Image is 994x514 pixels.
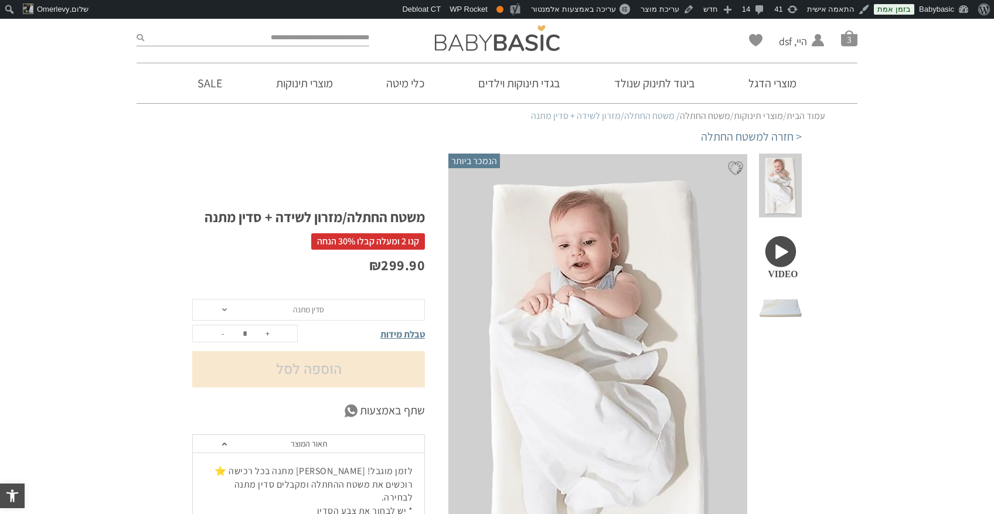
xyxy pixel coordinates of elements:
span: החשבון שלי [779,49,807,63]
a: שתף באמצעות [192,402,425,420]
a: מוצרי תינוקות [258,63,350,103]
a: עמוד הבית [787,110,825,122]
div: תקין [496,6,503,13]
a: משטח החתלה [680,110,730,122]
a: מוצרי הדגל [731,63,814,103]
span: קנו 2 ומעלה קבלו 30% הנחה [311,233,425,250]
span: עריכה באמצעות אלמנטור [531,5,616,13]
a: SALE [180,63,240,103]
nav: Breadcrumb [169,110,825,122]
button: הוספה לסל [192,351,425,387]
button: - [214,325,232,342]
span: שתף באמצעות [360,402,425,420]
span: ₪ [369,256,382,274]
span: הנמכר ביותר [448,154,500,168]
a: סל קניות3 [841,30,857,46]
a: כלי מיטה [369,63,442,103]
h1: משטח החתלה/מזרון לשידה + סדין מתנה [192,208,425,226]
span: סל קניות [841,30,857,46]
img: Baby Basic בגדי תינוקות וילדים אונליין [435,25,560,51]
a: בגדי תינוקות וילדים [461,63,578,103]
a: < חזרה למשטח החתלה [701,128,802,145]
button: + [258,325,276,342]
span: סדין מתנה [293,304,324,315]
a: Wishlist [749,34,762,46]
span: טבלת מידות [380,328,425,341]
span: Omerlevy [37,5,70,13]
span: Wishlist [749,34,762,50]
a: תאור המוצר [193,435,424,453]
input: כמות המוצר [233,325,257,342]
a: מוצרי תינוקות [734,110,783,122]
a: בזמן אמת [874,4,914,15]
a: ביגוד לתינוק שנולד [597,63,713,103]
bdi: 299.90 [369,256,425,274]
